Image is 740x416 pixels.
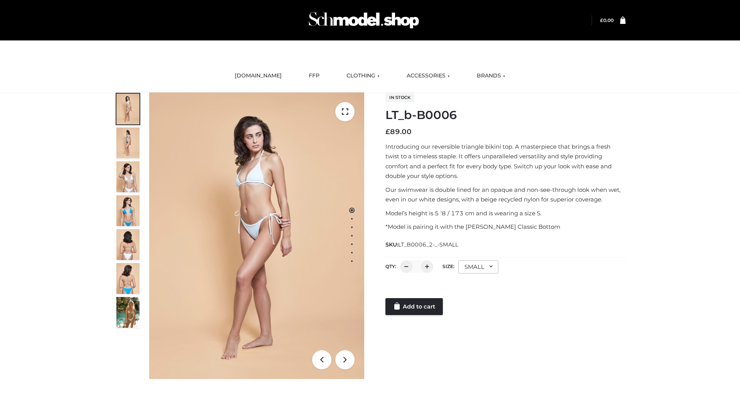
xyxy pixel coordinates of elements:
[229,67,288,84] a: [DOMAIN_NAME]
[149,92,364,379] img: ArielClassicBikiniTop_CloudNine_AzureSky_OW114ECO_1
[458,260,498,273] div: SMALL
[385,127,412,136] bdi: 89.00
[306,5,422,35] img: Schmodel Admin 964
[385,298,443,315] a: Add to cart
[442,263,454,269] label: Size:
[341,67,385,84] a: CLOTHING
[116,94,140,124] img: ArielClassicBikiniTop_CloudNine_AzureSky_OW114ECO_1-scaled.jpg
[600,17,614,23] bdi: 0.00
[303,67,325,84] a: FFP
[385,142,626,181] p: Introducing our reversible triangle bikini top. A masterpiece that brings a fresh twist to a time...
[116,127,140,158] img: ArielClassicBikiniTop_CloudNine_AzureSky_OW114ECO_2-scaled.jpg
[385,263,396,269] label: QTY:
[116,229,140,260] img: ArielClassicBikiniTop_CloudNine_AzureSky_OW114ECO_7-scaled.jpg
[385,222,626,232] p: *Model is pairing it with the [PERSON_NAME] Classic Bottom
[385,240,459,249] span: SKU:
[401,67,456,84] a: ACCESSORIES
[471,67,511,84] a: BRANDS
[385,208,626,218] p: Model’s height is 5 ‘8 / 173 cm and is wearing a size S.
[385,127,390,136] span: £
[385,93,414,102] span: In stock
[398,241,458,248] span: LT_B0006_2-_-SMALL
[116,161,140,192] img: ArielClassicBikiniTop_CloudNine_AzureSky_OW114ECO_3-scaled.jpg
[385,108,626,122] h1: LT_b-B0006
[385,185,626,205] p: Our swimwear is double lined for an opaque and non-see-through look when wet, even in our white d...
[116,297,140,328] img: Arieltop_CloudNine_AzureSky2.jpg
[116,195,140,226] img: ArielClassicBikiniTop_CloudNine_AzureSky_OW114ECO_4-scaled.jpg
[600,17,614,23] a: £0.00
[116,263,140,294] img: ArielClassicBikiniTop_CloudNine_AzureSky_OW114ECO_8-scaled.jpg
[600,17,603,23] span: £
